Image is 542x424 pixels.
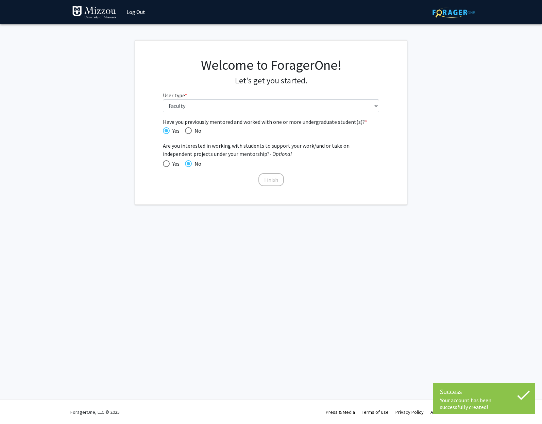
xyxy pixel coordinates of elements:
[192,160,201,168] span: No
[440,397,528,410] div: Your account has been successfully created!
[163,126,379,135] mat-radio-group: Have you previously mentored and worked with one or more undergraduate student(s)?
[258,173,284,186] button: Finish
[326,409,355,415] a: Press & Media
[440,387,528,397] div: Success
[170,160,180,168] span: Yes
[430,409,443,415] a: About
[163,142,379,158] span: Are you interested in working with students to support your work/and or take on independent proje...
[362,409,389,415] a: Terms of Use
[170,127,180,135] span: Yes
[163,118,379,126] span: Have you previously mentored and worked with one or more undergraduate student(s)?
[163,91,187,99] label: User type
[72,6,116,19] img: University of Missouri Logo
[192,127,201,135] span: No
[163,76,379,86] h4: Let's get you started.
[5,393,29,419] iframe: Chat
[433,7,475,18] img: ForagerOne Logo
[270,150,292,157] i: - Optional
[70,400,120,424] div: ForagerOne, LLC © 2025
[163,57,379,73] h1: Welcome to ForagerOne!
[395,409,424,415] a: Privacy Policy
